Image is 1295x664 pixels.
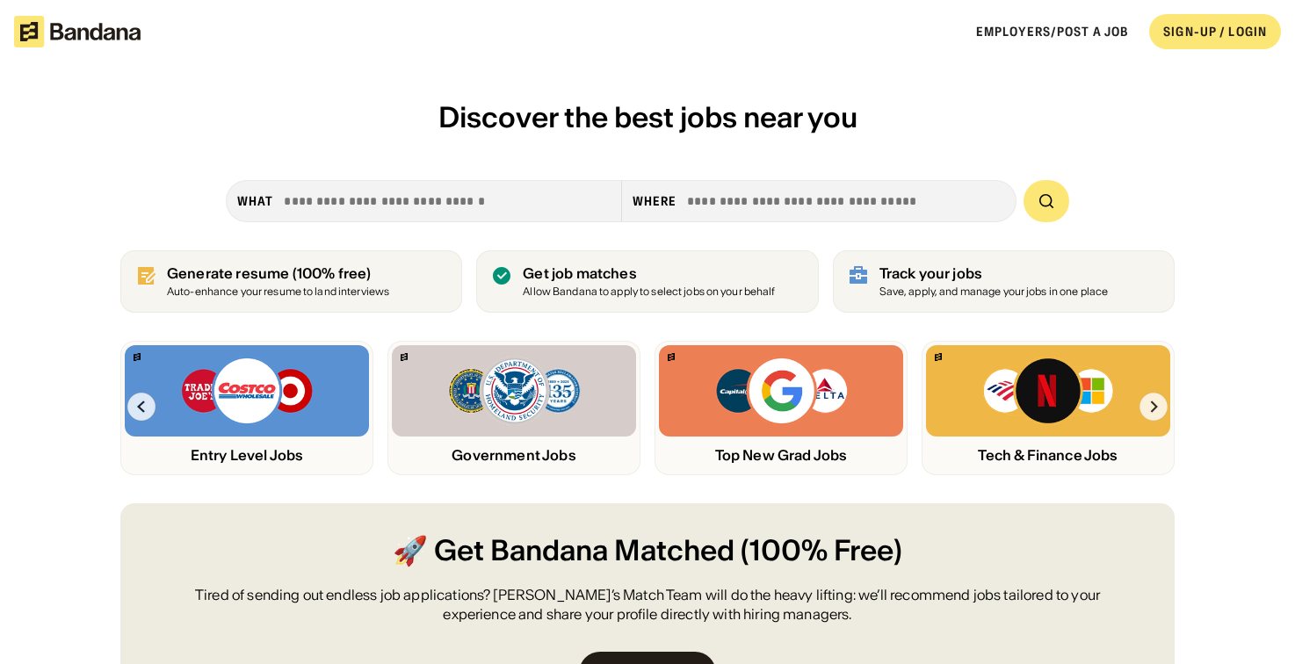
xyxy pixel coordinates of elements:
div: Entry Level Jobs [125,447,369,464]
a: Generate resume (100% free)Auto-enhance your resume to land interviews [120,250,462,313]
img: Bandana logo [668,353,675,361]
img: Bandana logo [134,353,141,361]
div: Generate resume [167,265,389,282]
div: Auto-enhance your resume to land interviews [167,286,389,298]
img: Bandana logotype [14,16,141,47]
img: FBI, DHS, MWRD logos [447,356,581,426]
img: Bank of America, Netflix, Microsoft logos [982,356,1115,426]
div: Government Jobs [392,447,636,464]
a: Bandana logoFBI, DHS, MWRD logosGovernment Jobs [387,341,640,475]
div: Where [633,193,677,209]
a: Bandana logoBank of America, Netflix, Microsoft logosTech & Finance Jobs [922,341,1175,475]
div: Tired of sending out endless job applications? [PERSON_NAME]’s Match Team will do the heavy lifti... [163,585,1132,624]
a: Track your jobs Save, apply, and manage your jobs in one place [833,250,1175,313]
div: Allow Bandana to apply to select jobs on your behalf [523,286,775,298]
span: 🚀 Get Bandana Matched [393,531,734,571]
span: Discover the best jobs near you [438,99,857,135]
a: Get job matches Allow Bandana to apply to select jobs on your behalf [476,250,818,313]
span: (100% Free) [741,531,902,571]
div: what [237,193,273,209]
img: Left Arrow [127,393,156,421]
div: SIGN-UP / LOGIN [1163,24,1267,40]
div: Get job matches [523,265,775,282]
a: Employers/Post a job [976,24,1128,40]
div: Top New Grad Jobs [659,447,903,464]
img: Trader Joe’s, Costco, Target logos [180,356,314,426]
span: (100% free) [293,264,372,282]
div: Track your jobs [879,265,1109,282]
img: Right Arrow [1139,393,1168,421]
a: Bandana logoTrader Joe’s, Costco, Target logosEntry Level Jobs [120,341,373,475]
img: Capital One, Google, Delta logos [714,356,848,426]
div: Save, apply, and manage your jobs in one place [879,286,1109,298]
a: Bandana logoCapital One, Google, Delta logosTop New Grad Jobs [655,341,908,475]
div: Tech & Finance Jobs [926,447,1170,464]
img: Bandana logo [401,353,408,361]
img: Bandana logo [935,353,942,361]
